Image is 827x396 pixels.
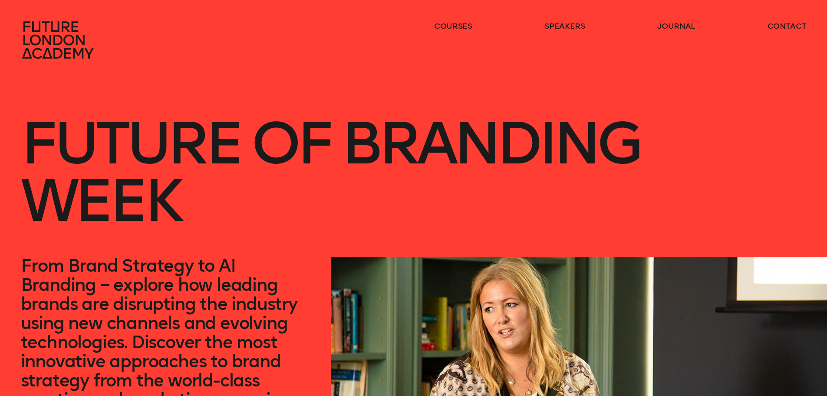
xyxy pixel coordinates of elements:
[544,21,585,31] a: speakers
[768,21,807,31] a: contact
[21,59,807,257] h1: Future of branding week
[657,21,695,31] a: journal
[434,21,472,31] a: courses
